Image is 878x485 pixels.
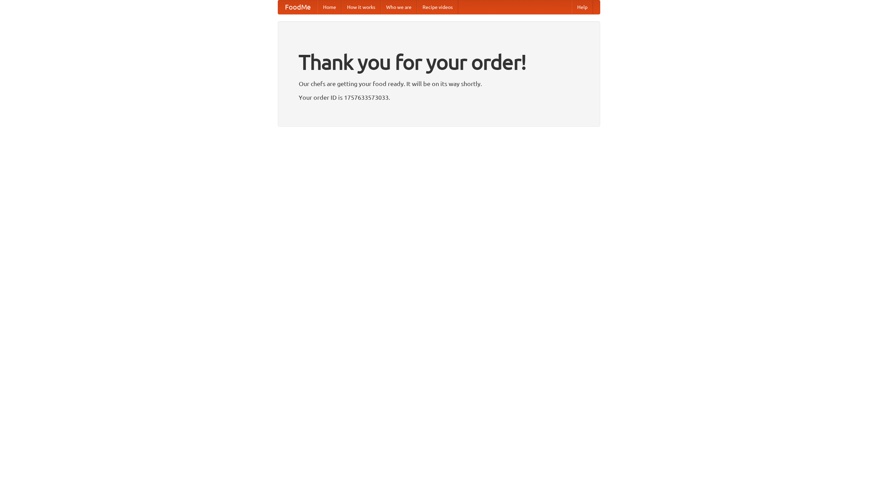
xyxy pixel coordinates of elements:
a: How it works [342,0,381,14]
a: Who we are [381,0,417,14]
h1: Thank you for your order! [299,46,579,78]
a: Recipe videos [417,0,458,14]
a: FoodMe [278,0,318,14]
p: Your order ID is 1757633573033. [299,92,579,102]
a: Help [572,0,593,14]
p: Our chefs are getting your food ready. It will be on its way shortly. [299,78,579,89]
a: Home [318,0,342,14]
